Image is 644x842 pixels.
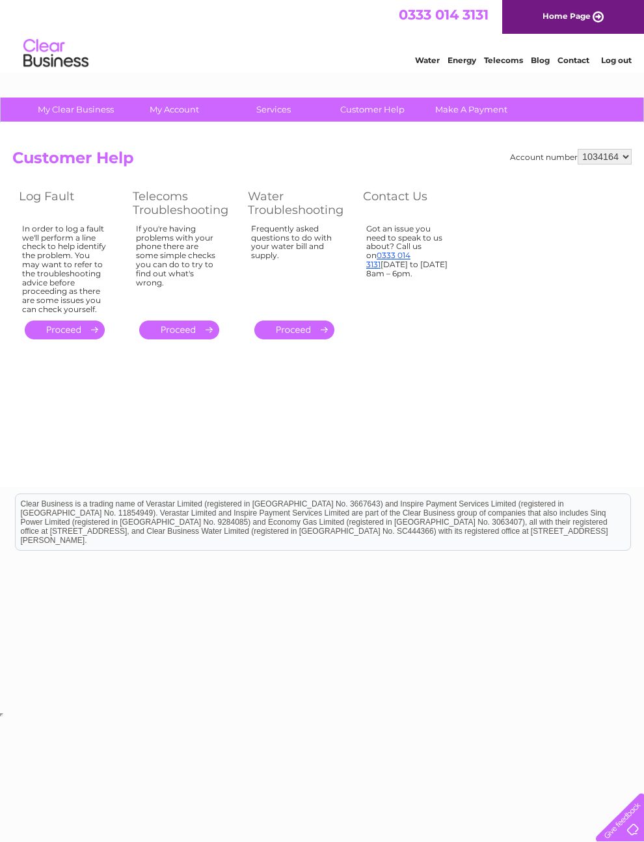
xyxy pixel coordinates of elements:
div: In order to log a fault we'll perform a line check to help identify the problem. You may want to ... [22,224,107,314]
div: If you're having problems with your phone there are some simple checks you can do to try to find ... [136,224,222,309]
th: Log Fault [12,186,126,220]
a: Blog [531,55,550,65]
a: Services [220,98,327,122]
a: . [25,321,105,339]
a: 0333 014 3131 [399,7,489,23]
a: Log out [601,55,632,65]
div: Got an issue you need to speak to us about? Call us on [DATE] to [DATE] 8am – 6pm. [366,224,451,309]
th: Telecoms Troubleshooting [126,186,241,220]
h2: Customer Help [12,149,632,174]
a: Telecoms [484,55,523,65]
th: Contact Us [356,186,470,220]
th: Water Troubleshooting [241,186,356,220]
div: Frequently asked questions to do with your water bill and supply. [251,224,337,309]
div: Clear Business is a trading name of Verastar Limited (registered in [GEOGRAPHIC_DATA] No. 3667643... [16,7,630,63]
a: Customer Help [319,98,426,122]
a: . [139,321,219,339]
a: Make A Payment [418,98,525,122]
a: My Clear Business [22,98,129,122]
img: logo.png [23,34,89,73]
a: Contact [557,55,589,65]
div: Account number [510,149,632,164]
a: Energy [448,55,476,65]
a: My Account [121,98,228,122]
a: . [254,321,334,339]
a: Water [415,55,440,65]
a: 0333 014 3131 [366,250,410,269]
